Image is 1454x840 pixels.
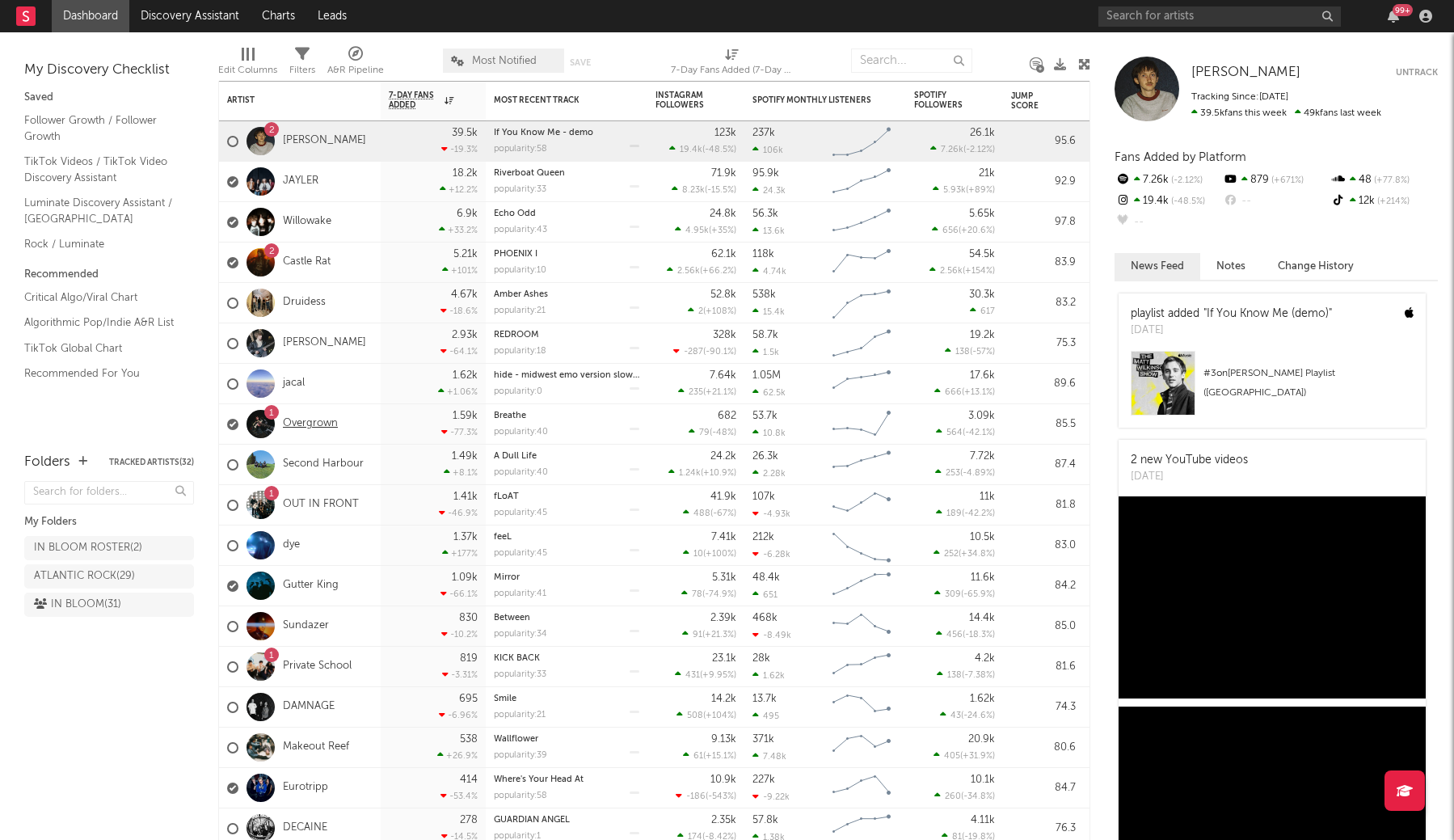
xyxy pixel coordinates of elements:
[689,388,703,397] span: 235
[964,388,993,397] span: +13.1 %
[494,412,526,420] a: Breathe
[706,550,734,559] span: +100 %
[711,226,734,235] span: +35 %
[494,492,639,501] div: fLoAT
[1011,496,1076,515] div: 81.8
[494,428,548,437] div: popularity: 40
[706,388,734,397] span: +21.1 %
[752,128,775,138] div: 237k
[1011,253,1076,272] div: 83.9
[961,226,993,235] span: +20.6 %
[970,370,995,381] div: 17.6k
[963,469,993,478] span: -4.89 %
[1393,4,1413,16] div: 99 +
[934,386,995,397] div: ( )
[685,226,709,235] span: 4.95k
[24,513,194,532] div: My Folders
[970,330,995,340] div: 19.2k
[942,226,959,235] span: 656
[825,404,898,445] svg: Chart title
[1011,132,1076,151] div: 95.6
[710,613,736,623] div: 2.39k
[706,348,734,357] span: -90.1 %
[692,590,702,599] span: 78
[24,314,178,331] a: Algorithmic Pop/Indie A&R List
[698,307,703,316] span: 2
[678,386,736,397] div: ( )
[655,91,712,110] div: Instagram Followers
[438,386,478,397] div: +1.06 %
[494,331,639,340] div: REDROOM
[961,550,993,559] span: +34.8 %
[752,330,778,340] div: 58.7k
[24,481,194,504] input: Search for folders...
[494,347,546,356] div: popularity: 18
[441,427,478,437] div: -77.3 %
[442,265,478,276] div: +101 %
[702,267,734,276] span: +66.2 %
[969,289,995,300] div: 30.3k
[688,306,736,316] div: ( )
[673,346,736,357] div: ( )
[752,509,790,519] div: -4.93k
[494,169,639,178] div: Riverboat Queen
[934,589,995,599] div: ( )
[943,186,966,195] span: 5.93k
[752,532,774,542] div: 212k
[705,590,734,599] span: -74.9 %
[24,112,178,145] a: Follower Growth / Follower Growth
[494,129,639,137] div: If You Know Me - demo
[969,209,995,219] div: 5.65k
[935,467,995,478] div: ( )
[494,169,565,178] a: Riverboat Queen
[825,162,898,202] svg: Chart title
[452,330,478,340] div: 2.93k
[946,428,963,437] span: 564
[494,573,520,582] a: Mirror
[1115,253,1200,280] button: News Feed
[439,508,478,518] div: -46.9 %
[752,226,785,236] div: 13.6k
[707,186,734,195] span: -15.5 %
[1203,364,1414,403] div: # 3 on [PERSON_NAME] Playlist ([GEOGRAPHIC_DATA])
[752,168,779,179] div: 95.9k
[825,606,898,647] svg: Chart title
[963,590,993,599] span: -65.9 %
[979,168,995,179] div: 21k
[24,61,194,80] div: My Discovery Checklist
[825,323,898,364] svg: Chart title
[711,168,736,179] div: 71.9k
[936,508,995,518] div: ( )
[752,572,780,583] div: 48.4k
[494,735,538,744] a: Wallflower
[679,469,701,478] span: 1.24k
[494,226,547,234] div: popularity: 43
[825,202,898,243] svg: Chart title
[1169,176,1203,185] span: -2.12 %
[1115,151,1246,163] span: Fans Added by Platform
[453,411,478,421] div: 1.59k
[1169,197,1205,206] span: -48.5 %
[705,146,734,154] span: -48.5 %
[1011,213,1076,232] div: 97.8
[494,509,547,517] div: popularity: 45
[459,613,478,623] div: 830
[34,567,135,586] div: ATLANTIC ROCK ( 29 )
[439,225,478,235] div: +33.2 %
[929,265,995,276] div: ( )
[283,821,327,835] a: DECAINE
[24,88,194,108] div: Saved
[24,235,178,253] a: Rock / Luminate
[689,427,736,437] div: ( )
[283,538,300,552] a: dye
[851,49,972,73] input: Search...
[825,243,898,283] svg: Chart title
[494,533,639,542] div: feeL
[24,593,194,617] a: IN BLOOM(31)
[965,267,993,276] span: +154 %
[1372,176,1410,185] span: +77.8 %
[283,175,318,188] a: JAYLER
[283,255,331,269] a: Castle Rat
[1131,323,1332,339] div: [DATE]
[752,428,786,438] div: 10.8k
